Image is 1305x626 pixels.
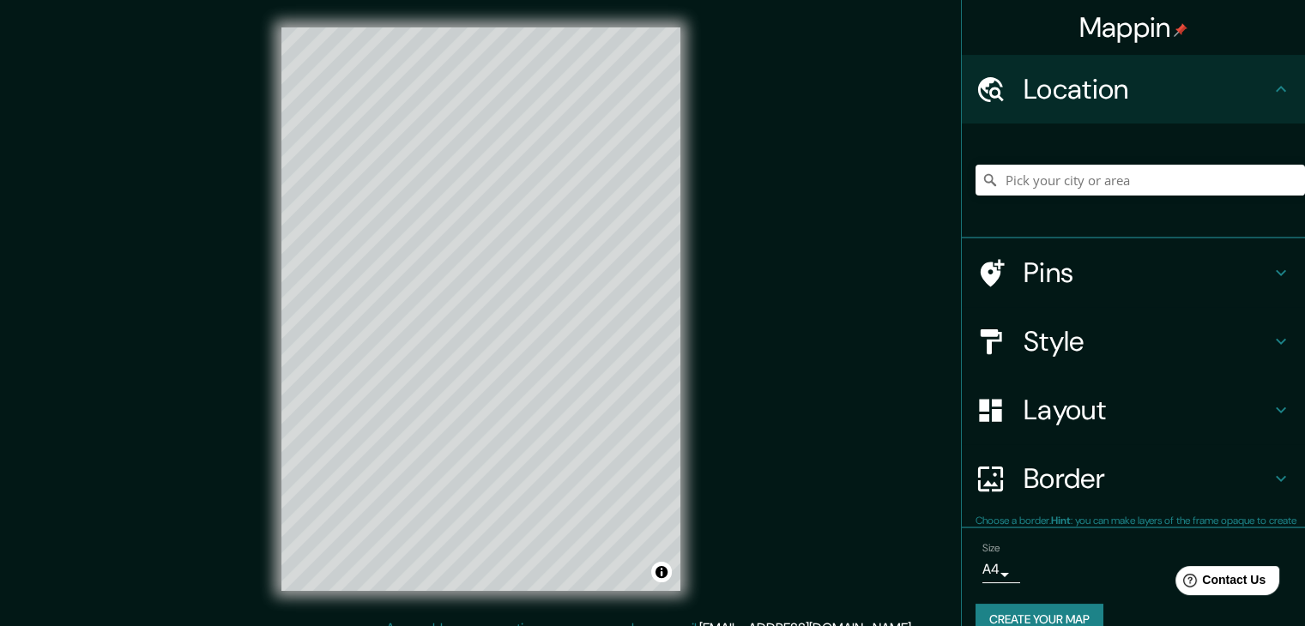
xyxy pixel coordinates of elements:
div: Layout [962,376,1305,444]
button: Toggle attribution [651,562,672,582]
div: Location [962,55,1305,123]
iframe: Help widget launcher [1152,559,1286,607]
b: Hint [1051,514,1071,527]
h4: Pins [1024,256,1271,290]
h4: Mappin [1079,10,1188,45]
div: Style [962,307,1305,376]
h4: Border [1024,461,1271,496]
h4: Location [1024,72,1271,106]
input: Pick your city or area [976,165,1305,196]
h4: Style [1024,324,1271,358]
div: A4 [982,556,1020,583]
div: Border [962,444,1305,513]
img: pin-icon.png [1174,23,1187,37]
label: Size [982,541,1000,556]
p: Choose a border. : you can make layers of the frame opaque to create some cool effects. [976,513,1305,544]
h4: Layout [1024,393,1271,427]
div: Pins [962,238,1305,307]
